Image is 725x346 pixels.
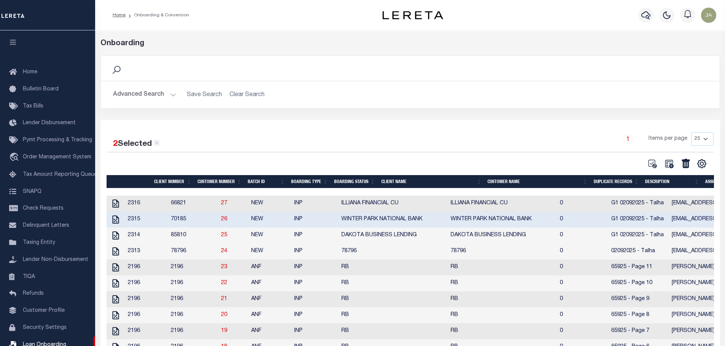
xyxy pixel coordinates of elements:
th: Client Number: activate to sort column ascending [151,175,194,188]
td: 2196 [125,259,168,275]
span: Delinquent Letters [23,223,69,228]
img: logo-dark.svg [382,11,443,19]
a: 25 [221,232,227,238]
img: svg+xml;base64,PHN2ZyB4bWxucz0iaHR0cDovL3d3dy53My5vcmcvMjAwMC9zdmciIHBvaW50ZXItZXZlbnRzPSJub25lIi... [701,8,716,23]
td: 66821 [168,196,218,212]
td: ILLIANA FINANCIAL CU [448,196,557,212]
td: 2196 [125,323,168,339]
td: RB [338,259,448,275]
td: 65925 - Page 11 [608,259,669,275]
button: Advanced Search [113,87,176,102]
td: 65925 - Page 10 [608,275,669,291]
td: NEW [248,212,291,228]
td: 2196 [168,307,218,323]
td: ANF [248,307,291,323]
th: Customer Number: activate to sort column ascending [194,175,245,188]
i: travel_explore [9,153,21,163]
div: Onboarding [100,38,720,49]
td: DAKOTA BUSINESS LENDING [338,228,448,243]
td: 0 [557,212,608,228]
span: Tax Bills [23,104,43,109]
td: RB [338,291,448,307]
td: 2196 [168,291,218,307]
td: WINTER PARK NATIONAL BANK [338,212,448,228]
td: 0 [557,228,608,243]
a: 27 [221,201,227,206]
div: Selected [113,138,160,150]
td: RB [338,323,448,339]
td: NEW [248,228,291,243]
td: 2196 [125,275,168,291]
a: 20 [221,312,227,318]
td: ANF [248,275,291,291]
th: Description: activate to sort column ascending [642,175,702,188]
td: INP [291,259,338,275]
td: 65925 - Page 9 [608,291,669,307]
span: Order Management System [23,155,91,160]
a: 26 [221,216,227,222]
a: 1 [624,135,632,143]
td: 78796 [448,243,557,259]
td: 2196 [168,275,218,291]
td: 0 [557,275,608,291]
td: G1 02092025 - Talha [608,212,669,228]
th: Boarding Type: activate to sort column ascending [288,175,331,188]
td: ANF [248,323,291,339]
td: 0 [557,307,608,323]
th: Customer Name: activate to sort column ascending [484,175,591,188]
span: Items per page [649,135,687,143]
td: INP [291,243,338,259]
td: NEW [248,196,291,212]
td: 78796 [338,243,448,259]
a: 23 [221,264,227,270]
td: 2196 [125,307,168,323]
td: 2196 [125,291,168,307]
td: ILLIANA FINANCIAL CU [338,196,448,212]
span: Taxing Entity [23,240,55,245]
td: 2196 [168,259,218,275]
span: SNAPQ [23,189,41,194]
td: 02092025 - Talha [608,243,669,259]
td: INP [291,212,338,228]
td: 65925 - Page 8 [608,307,669,323]
a: 24 [221,248,227,254]
td: 0 [557,196,608,212]
span: Lender Disbursement [23,120,76,126]
td: DAKOTA BUSINESS LENDING [448,228,557,243]
td: G1 02092025 - Talha [608,228,669,243]
span: Security Settings [23,325,67,330]
span: Pymt Processing & Tracking [23,137,92,143]
a: 19 [221,328,227,333]
span: Refunds [23,291,44,296]
a: 22 [221,280,227,286]
span: TIQA [23,274,35,279]
td: 85810 [168,228,218,243]
td: INP [291,228,338,243]
a: Home [113,13,126,17]
td: INP [291,196,338,212]
td: 2315 [125,212,168,228]
td: ANF [248,291,291,307]
span: Home [23,70,37,75]
td: NEW [248,243,291,259]
td: 2314 [125,228,168,243]
a: 21 [221,296,227,302]
th: Duplicate Records: activate to sort column ascending [591,175,642,188]
td: 0 [557,243,608,259]
td: RB [338,275,448,291]
td: INP [291,291,338,307]
td: 70185 [168,212,218,228]
td: 0 [557,259,608,275]
td: INP [291,275,338,291]
td: RB [448,323,557,339]
td: 0 [557,291,608,307]
span: 2 [113,140,118,148]
td: RB [448,259,557,275]
td: RB [448,307,557,323]
span: Lender Non-Disbursement [23,257,88,262]
th: Batch ID: activate to sort column ascending [245,175,288,188]
td: 2313 [125,243,168,259]
th: Boarding Status: activate to sort column ascending [331,175,378,188]
td: 65925 - Page 7 [608,323,669,339]
li: Onboarding & Conversion [126,12,189,19]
